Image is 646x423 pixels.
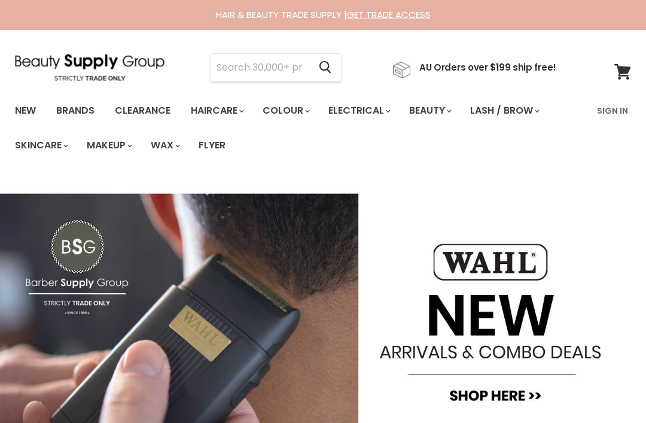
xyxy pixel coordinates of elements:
[78,133,139,158] a: Makeup
[106,98,179,123] a: Clearance
[190,133,234,158] a: Flyer
[347,8,431,21] a: GET TRADE ACCESS
[6,93,590,163] ul: Main menu
[254,98,317,123] a: Colour
[586,367,634,411] iframe: Gorgias live chat messenger
[182,98,251,123] a: Haircare
[590,98,635,123] a: Sign In
[319,98,398,123] a: Electrical
[6,133,75,158] a: Skincare
[461,98,547,123] a: Lash / Brow
[211,54,309,81] input: Search
[400,98,459,123] a: Beauty
[210,53,342,82] form: Product
[6,98,45,123] a: New
[142,133,187,158] a: Wax
[47,98,103,123] a: Brands
[309,54,341,81] button: Search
